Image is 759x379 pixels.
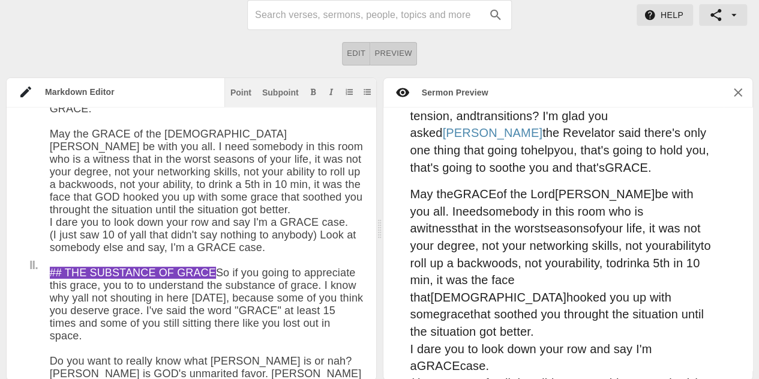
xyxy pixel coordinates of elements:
[33,86,224,98] div: Markdown Editor
[374,47,412,61] span: Preview
[670,239,701,252] span: ability
[417,359,460,372] span: GRACE
[347,47,365,61] span: Edit
[361,86,373,98] button: Add unordered list
[616,256,643,270] span: drink
[455,205,482,218] span: need
[342,42,417,65] div: text alignment
[228,86,254,98] button: Insert point
[342,42,370,65] button: Edit
[370,42,417,65] button: Preview
[637,4,693,26] button: Help
[569,256,599,270] span: ability
[476,109,532,123] span: transitions
[555,187,655,201] span: [PERSON_NAME]
[19,259,38,271] div: II.
[255,5,482,25] input: Search sermons
[325,86,337,98] button: Add italic text
[260,86,301,98] button: Subpoint
[544,222,589,235] span: seasons
[417,222,458,235] span: witness
[410,86,488,99] div: Sermon Preview
[343,86,355,98] button: Add ordered list
[262,88,299,97] div: Subpoint
[646,8,683,23] span: Help
[430,291,566,304] span: [DEMOGRAPHIC_DATA]
[454,187,497,201] span: GRACE
[440,308,470,321] span: grace
[605,161,648,174] span: GRACE
[531,144,554,157] span: help
[230,88,251,97] div: Point
[307,86,319,98] button: Add bold text
[443,126,542,139] span: [PERSON_NAME]
[482,2,509,28] button: search
[599,222,642,235] span: your life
